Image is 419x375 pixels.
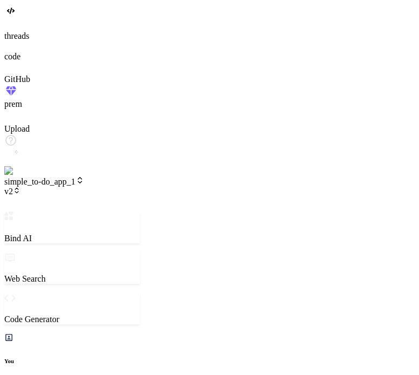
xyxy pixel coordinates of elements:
p: Code Generator [4,315,140,324]
p: Bind AI [4,234,140,243]
label: GitHub [4,74,30,84]
label: code [4,52,21,61]
span: simple_to-do_app_1 [4,177,84,186]
label: Upload [4,124,30,133]
span: v2 [4,187,21,196]
label: prem [4,99,22,108]
img: settings [4,166,39,176]
p: Web Search [4,274,140,284]
label: threads [4,31,29,40]
h6: You [4,358,140,364]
